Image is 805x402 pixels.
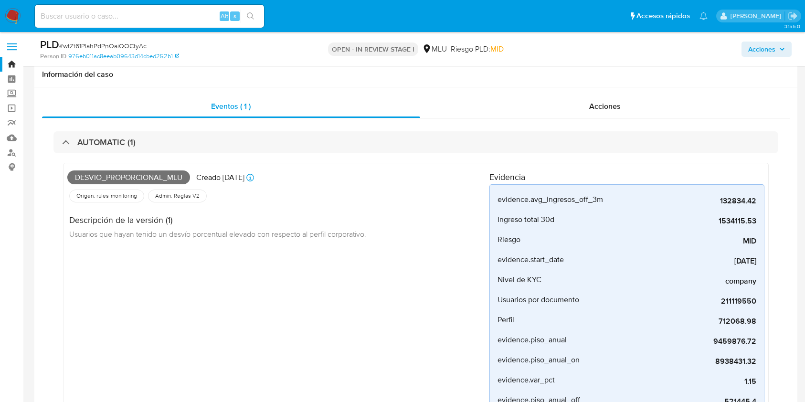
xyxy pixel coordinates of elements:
[636,11,690,21] span: Accesos rápidos
[613,216,756,226] span: 1534115.53
[498,335,567,345] span: evidence.piso_anual
[75,192,138,200] span: Origen: rules-monitoring
[53,131,778,153] div: AUTOMATIC (1)
[77,137,136,148] h3: AUTOMATIC (1)
[422,44,447,54] div: MLU
[613,256,756,266] span: [DATE]
[233,11,236,21] span: s
[40,52,66,61] b: Person ID
[498,295,579,305] span: Usuarios por documento
[328,42,418,56] p: OPEN - IN REVIEW STAGE I
[498,255,564,264] span: evidence.start_date
[613,296,756,306] span: 211119550
[241,10,260,23] button: search-icon
[196,172,244,183] p: Creado [DATE]
[498,275,541,285] span: Nivel de KYC
[35,10,264,22] input: Buscar usuario o caso...
[68,52,179,61] a: 976eb011ac8eeab09643d14cbed252b1
[69,215,366,225] h4: Descripción de la versión (1)
[699,12,708,20] a: Notificaciones
[498,315,514,325] span: Perfil
[69,229,366,239] span: Usuarios que hayan tenido un desvío porcentual elevado con respecto al perfil corporativo.
[211,101,251,112] span: Eventos ( 1 )
[613,357,756,366] span: 8938431.32
[788,11,798,21] a: Salir
[498,235,520,244] span: Riesgo
[451,44,504,54] span: Riesgo PLD:
[42,70,790,79] h1: Información del caso
[490,43,504,54] span: MID
[67,170,190,185] span: Desvio_proporcional_mlu
[613,196,756,206] span: 132834.42
[613,337,756,346] span: 9459876.72
[613,377,756,386] span: 1.15
[40,37,59,52] b: PLD
[154,192,201,200] span: Admin. Reglas V2
[731,11,784,21] p: ximena.felix@mercadolibre.com
[498,375,555,385] span: evidence.var_pct
[498,355,580,365] span: evidence.piso_anual_on
[748,42,775,57] span: Acciones
[613,276,756,286] span: company
[489,172,764,182] h4: Evidencia
[741,42,792,57] button: Acciones
[59,41,147,51] span: # wtZt61PlahPdPnOaiQOCtyAc
[498,195,603,204] span: evidence.avg_ingresos_off_3m
[613,236,756,246] span: MID
[589,101,621,112] span: Acciones
[221,11,228,21] span: Alt
[613,317,756,326] span: 712068.98
[498,215,554,224] span: Ingreso total 30d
